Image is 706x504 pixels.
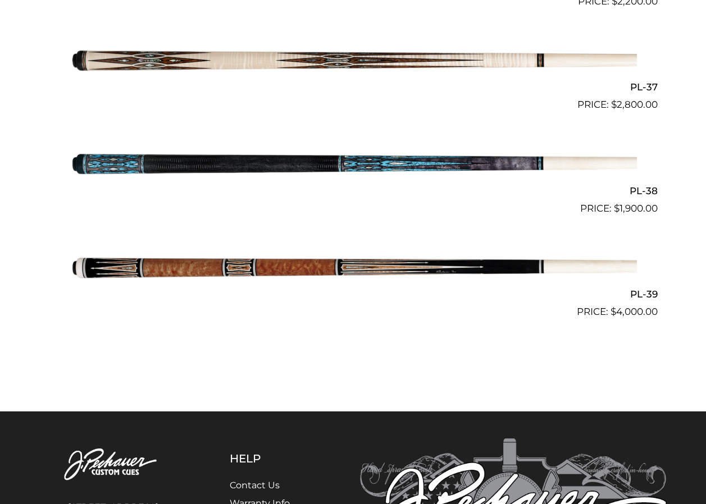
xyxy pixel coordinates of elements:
img: PL-39 [70,221,637,315]
img: PL-38 [70,117,637,211]
a: Contact Us [230,480,280,491]
span: $ [614,203,620,214]
h2: PL-37 [49,77,658,98]
span: $ [611,306,616,317]
h2: PL-38 [49,180,658,201]
img: Pechauer Custom Cues [40,438,186,492]
span: $ [611,99,617,110]
h2: PL-39 [49,284,658,305]
bdi: 2,800.00 [611,99,658,110]
bdi: 4,000.00 [611,306,658,317]
bdi: 1,900.00 [614,203,658,214]
a: PL-37 $2,800.00 [49,13,658,112]
img: PL-37 [70,13,637,108]
h5: Help [230,452,317,465]
a: PL-38 $1,900.00 [49,117,658,216]
a: PL-39 $4,000.00 [49,221,658,319]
